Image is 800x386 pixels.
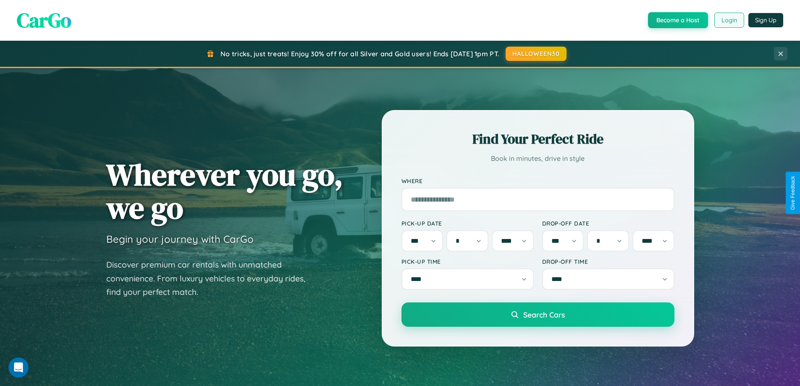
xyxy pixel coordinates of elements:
[106,233,254,245] h3: Begin your journey with CarGo
[106,158,343,224] h1: Wherever you go, we go
[401,220,534,227] label: Pick-up Date
[401,130,674,148] h2: Find Your Perfect Ride
[748,13,783,27] button: Sign Up
[220,50,499,58] span: No tricks, just treats! Enjoy 30% off for all Silver and Gold users! Ends [DATE] 1pm PT.
[542,258,674,265] label: Drop-off Time
[8,357,29,378] iframe: Intercom live chat
[401,258,534,265] label: Pick-up Time
[401,302,674,327] button: Search Cars
[401,152,674,165] p: Book in minutes, drive in style
[17,6,71,34] span: CarGo
[542,220,674,227] label: Drop-off Date
[506,47,567,61] button: HALLOWEEN30
[790,176,796,210] div: Give Feedback
[401,177,674,184] label: Where
[648,12,708,28] button: Become a Host
[106,258,316,299] p: Discover premium car rentals with unmatched convenience. From luxury vehicles to everyday rides, ...
[523,310,565,319] span: Search Cars
[714,13,744,28] button: Login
